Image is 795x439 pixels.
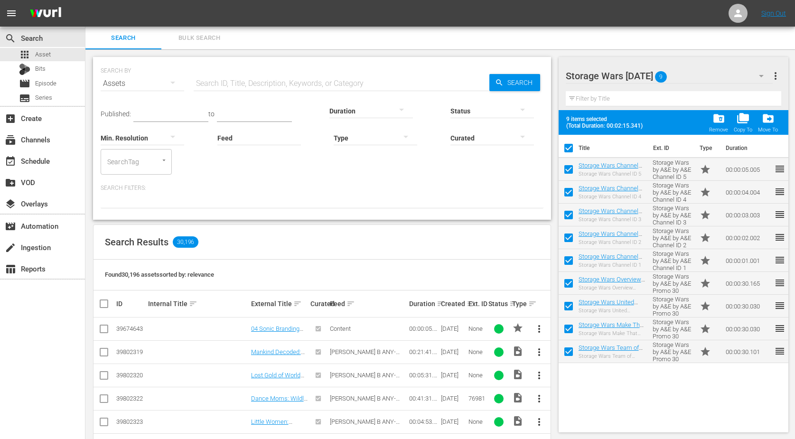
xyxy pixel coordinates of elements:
[649,295,696,318] td: Storage Wars by A&E by A&E Promo 30
[774,300,786,311] span: reorder
[770,65,781,87] button: more_vert
[468,418,486,425] div: None
[116,325,145,332] div: 39674643
[441,395,466,402] div: [DATE]
[694,135,720,161] th: Type
[488,298,509,309] div: Status
[700,346,711,357] span: Promo
[649,318,696,340] td: Storage Wars by A&E by A&E Promo 30
[649,226,696,249] td: Storage Wars by A&E by A&E Channel ID 2
[533,346,545,358] span: more_vert
[468,395,485,402] span: 76981
[722,181,774,204] td: 00:00:04.004
[528,411,551,433] button: more_vert
[737,112,749,125] span: folder_copy
[409,372,438,379] div: 00:05:31.860
[700,323,711,335] span: Promo
[722,226,774,249] td: 00:00:02.002
[251,372,304,400] a: Lost Gold of World War II: The Team Finds A Mountain of Truth
[5,242,16,253] span: create
[649,249,696,272] td: Storage Wars by A&E by A&E Channel ID 1
[774,323,786,334] span: reorder
[722,249,774,272] td: 00:00:01.001
[159,156,168,165] button: Open
[330,395,400,409] span: [PERSON_NAME] B ANY-FORM MLT 081
[579,194,645,200] div: Storage Wars Channel ID 4
[441,418,466,425] div: [DATE]
[649,204,696,226] td: Storage Wars by A&E by A&E Channel ID 3
[706,109,731,136] button: Remove
[330,298,406,309] div: Feed
[441,298,466,309] div: Created
[528,364,551,387] button: more_vert
[762,112,775,125] span: drive_file_move
[19,78,30,89] span: Episode
[579,135,647,161] th: Title
[467,299,475,308] span: sort
[579,207,642,222] a: Storage Wars Channel ID 3
[512,392,524,403] span: Video
[734,127,752,133] div: Copy To
[579,185,642,199] a: Storage Wars Channel ID 4
[468,300,486,308] div: Ext. ID
[5,156,16,167] span: Schedule
[533,393,545,404] span: more_vert
[251,298,308,309] div: External Title
[468,372,486,379] div: None
[722,204,774,226] td: 00:00:03.003
[116,372,145,379] div: 39802320
[116,395,145,402] div: 39802322
[755,109,781,136] button: Move To
[579,239,645,245] div: Storage Wars Channel ID 2
[441,325,466,332] div: [DATE]
[579,262,645,268] div: Storage Wars Channel ID 1
[409,418,438,425] div: 00:04:53.093
[647,135,694,161] th: Ext. ID
[700,209,711,221] span: Promo
[310,300,327,308] div: Curated
[409,395,438,402] div: 00:41:31.723
[700,164,711,175] span: Promo
[579,276,645,290] a: Storage Wars Overview Promo 30
[105,271,214,278] span: Found 30,196 assets sorted by: relevance
[330,348,400,363] span: [PERSON_NAME] B ANY-FORM THC 081
[722,295,774,318] td: 00:00:30.030
[512,322,524,334] span: PROMO
[5,113,16,124] span: Create
[774,163,786,175] span: reorder
[722,340,774,363] td: 00:00:30.101
[755,109,781,136] span: Move Item To Workspace
[504,74,540,91] span: Search
[579,253,642,267] a: Storage Wars Channel ID 1
[6,8,17,19] span: menu
[116,348,145,355] div: 39802319
[700,232,711,243] span: Promo
[720,135,777,161] th: Duration
[101,70,184,97] div: Assets
[208,110,215,118] span: to
[148,298,248,309] div: Internal Title
[5,263,16,275] span: Reports
[330,372,400,386] span: [PERSON_NAME] B ANY-FORM THC 081
[35,50,51,59] span: Asset
[722,318,774,340] td: 00:00:30.030
[35,64,46,74] span: Bits
[35,93,52,103] span: Series
[35,79,56,88] span: Episode
[533,323,545,335] span: more_vert
[579,330,645,336] div: Storage Wars Make That Money Promo 30
[579,353,645,359] div: Storage Wars Team of Rivals Promo 30
[512,415,524,427] span: Video
[722,272,774,295] td: 00:00:30.165
[579,230,642,244] a: Storage Wars Channel ID 2
[700,255,711,266] span: Promo
[528,318,551,340] button: more_vert
[528,387,551,410] button: more_vert
[533,416,545,428] span: more_vert
[722,158,774,181] td: 00:00:05.005
[566,116,647,122] span: 9 items selected
[293,299,302,308] span: sort
[346,299,355,308] span: sort
[330,325,351,332] span: Content
[579,308,645,314] div: Storage Wars United Storage of America Promo 30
